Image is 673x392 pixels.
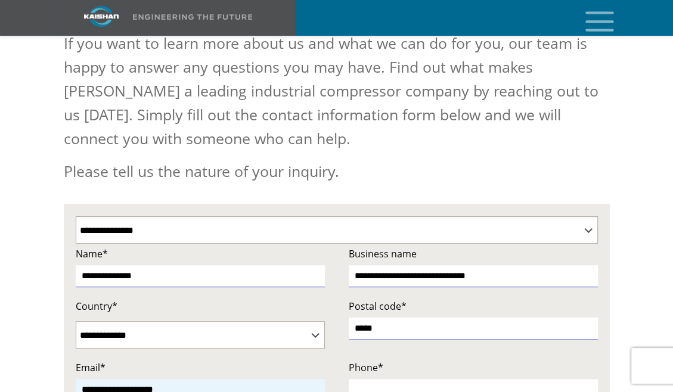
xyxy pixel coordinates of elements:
label: Email* [76,359,325,376]
img: kaishan logo [57,6,146,27]
a: mobile menu [581,8,601,28]
p: If you want to learn more about us and what we can do for you, our team is happy to answer any qu... [64,31,610,150]
label: Postal code* [349,298,598,315]
label: Name* [76,245,325,262]
label: Country* [76,298,325,315]
img: Engineering the future [133,14,252,20]
label: Business name [349,245,598,262]
label: Phone* [349,359,598,376]
p: Please tell us the nature of your inquiry. [64,159,610,183]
